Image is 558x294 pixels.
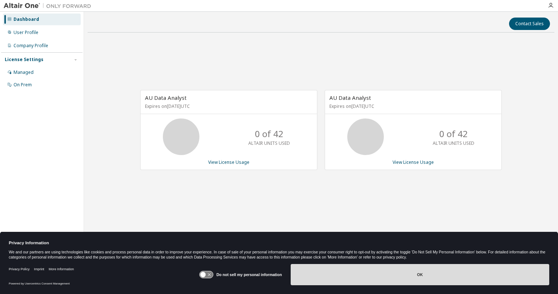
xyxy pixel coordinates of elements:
p: Expires on [DATE] UTC [329,103,495,109]
div: License Settings [5,57,43,63]
div: Dashboard [14,16,39,22]
img: Altair One [4,2,95,10]
a: View License Usage [393,159,434,165]
div: Company Profile [14,43,48,49]
a: View License Usage [208,159,249,165]
p: Expires on [DATE] UTC [145,103,311,109]
p: ALTAIR UNITS USED [248,140,290,146]
p: 0 of 42 [255,128,283,140]
div: Managed [14,69,34,75]
p: ALTAIR UNITS USED [433,140,474,146]
p: 0 of 42 [439,128,468,140]
div: User Profile [14,30,38,35]
span: AU Data Analyst [145,94,187,101]
span: AU Data Analyst [329,94,371,101]
div: On Prem [14,82,32,88]
button: Contact Sales [509,18,550,30]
